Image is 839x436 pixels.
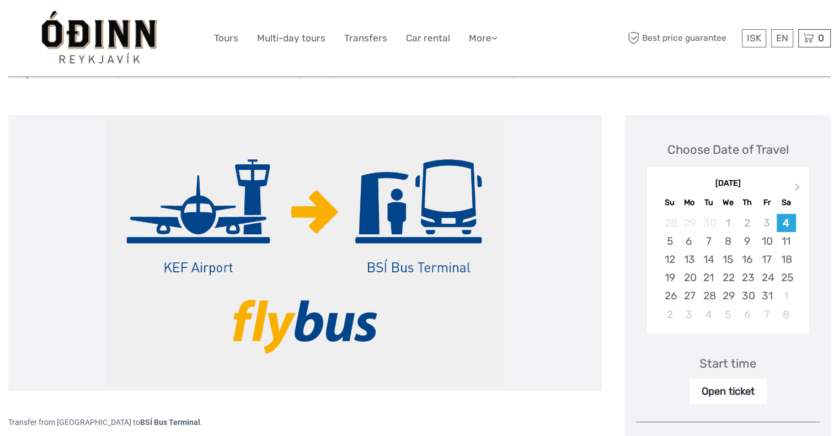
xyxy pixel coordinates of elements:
div: Th [738,195,757,210]
div: Choose Thursday, October 9th, 2025 [738,232,757,250]
div: Choose Tuesday, October 21st, 2025 [699,268,718,287]
div: Choose Monday, November 3rd, 2025 [680,305,699,324]
div: Choose Saturday, October 4th, 2025 [777,214,796,232]
div: Choose Friday, October 24th, 2025 [757,268,776,287]
div: Fr [757,195,776,210]
div: Choose Wednesday, November 5th, 2025 [718,305,738,324]
a: Car rental [406,30,450,46]
div: Choose Wednesday, October 8th, 2025 [718,232,738,250]
div: Choose Monday, October 20th, 2025 [680,268,699,287]
div: Choose Sunday, November 2nd, 2025 [660,305,679,324]
div: Choose Tuesday, October 14th, 2025 [699,250,718,268]
div: Not available Monday, September 29th, 2025 [680,214,699,232]
div: Mo [680,195,699,210]
div: Choose Friday, October 10th, 2025 [757,232,776,250]
div: We [718,195,738,210]
div: Choose Saturday, November 1st, 2025 [777,287,796,305]
img: General Info: [40,8,159,68]
div: month 2025-10 [651,214,805,324]
span: Transfer from [GEOGRAPHIC_DATA] to [8,418,140,427]
div: Choose Sunday, October 5th, 2025 [660,232,679,250]
div: Choose Saturday, October 25th, 2025 [777,268,796,287]
div: Choose Saturday, October 11th, 2025 [777,232,796,250]
div: Sa [777,195,796,210]
div: Not available Tuesday, September 30th, 2025 [699,214,718,232]
div: [DATE] [647,178,809,190]
p: We're away right now. Please check back later! [15,19,125,28]
div: Choose Tuesday, November 4th, 2025 [699,305,718,324]
div: Not available Thursday, October 2nd, 2025 [738,214,757,232]
div: Start time [699,355,756,372]
div: Choose Thursday, October 30th, 2025 [738,287,757,305]
div: Not available Friday, October 3rd, 2025 [757,214,776,232]
div: Choose Wednesday, October 22nd, 2025 [718,268,738,287]
div: Choose Sunday, October 26th, 2025 [660,287,679,305]
a: Transfers [344,30,387,46]
div: Choose Saturday, November 8th, 2025 [777,305,796,324]
div: Su [660,195,679,210]
div: Choose Friday, November 7th, 2025 [757,305,776,324]
img: 783f2cd552df48e68d29a20490eb9575_main_slider.png [106,121,504,385]
span: BSÍ Bus Terminal [140,418,200,427]
span: . [200,418,202,427]
div: Tu [699,195,718,210]
div: Choose Thursday, October 16th, 2025 [738,250,757,268]
div: Open ticket [690,379,767,404]
div: Choose Wednesday, October 29th, 2025 [718,287,738,305]
div: Choose Saturday, October 18th, 2025 [777,250,796,268]
div: Choose Tuesday, October 7th, 2025 [699,232,718,250]
div: Choose Monday, October 13th, 2025 [680,250,699,268]
div: EN [771,29,793,47]
div: Choose Tuesday, October 28th, 2025 [699,287,718,305]
div: Not available Sunday, September 28th, 2025 [660,214,679,232]
a: More [469,30,498,46]
div: Choose Thursday, November 6th, 2025 [738,305,757,324]
span: 0 [816,33,826,44]
button: Next Month [790,181,808,198]
div: Choose Monday, October 6th, 2025 [680,232,699,250]
div: Not available Wednesday, October 1st, 2025 [718,214,738,232]
div: Choose Monday, October 27th, 2025 [680,287,699,305]
div: Choose Wednesday, October 15th, 2025 [718,250,738,268]
button: Open LiveChat chat widget [127,17,140,30]
div: Choose Thursday, October 23rd, 2025 [738,268,757,287]
a: Multi-day tours [257,30,325,46]
div: Choose Sunday, October 19th, 2025 [660,268,679,287]
div: Choose Friday, October 31st, 2025 [757,287,776,305]
div: Choose Friday, October 17th, 2025 [757,250,776,268]
div: Choose Sunday, October 12th, 2025 [660,250,679,268]
span: Best price guarantee [625,29,739,47]
span: ISK [747,33,761,44]
div: Choose Date of Travel [667,141,789,158]
a: Tours [214,30,238,46]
